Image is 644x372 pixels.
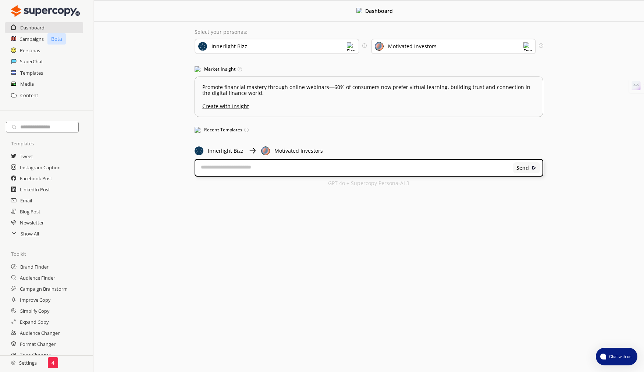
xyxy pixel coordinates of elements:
a: Improve Copy [20,294,50,305]
div: Motivated Investors [388,43,437,49]
span: Chat with us [606,354,633,359]
a: Campaign Brainstorm [20,283,68,294]
a: Templates [20,67,43,78]
a: Audience Finder [20,272,55,283]
a: Tone Changer [20,350,50,361]
a: Blog Post [20,206,40,217]
a: Format Changer [20,339,56,350]
button: atlas-launcher [596,348,637,365]
img: Close [195,146,203,155]
a: Show All [21,228,39,239]
p: Beta [47,33,66,45]
img: Tooltip Icon [539,43,543,48]
h3: Market Insight [195,64,543,75]
img: Close [531,165,537,170]
u: Create with Insight [202,100,535,109]
a: Facebook Post [20,173,52,184]
img: Tooltip Icon [238,67,242,71]
img: Close [248,146,257,155]
p: Select your personas: [195,29,543,35]
a: Personas [20,45,40,56]
img: Tooltip Icon [362,43,367,48]
img: Brand Icon [198,42,207,51]
img: Dropdown Icon [523,42,532,51]
b: Dashboard [365,7,393,14]
a: Email [20,195,32,206]
img: Popular Templates [195,127,200,133]
img: Market Insight [195,66,200,72]
b: Send [516,165,529,171]
a: Campaigns [19,33,44,45]
img: Close [261,146,270,155]
p: GPT 4o + Supercopy Persona-AI 3 [328,180,409,186]
img: Tooltip Icon [244,128,249,132]
a: Brand Finder [20,261,49,272]
a: Expand Copy [20,316,49,327]
a: Media [20,78,34,89]
a: Instagram Caption [20,162,61,173]
a: Simplify Copy [20,305,49,316]
h3: Recent Templates [195,124,543,135]
p: Promote financial mastery through online webinars—60% of consumers now prefer virtual learning, b... [202,84,535,96]
a: Newsletter [20,217,44,228]
a: SuperChat [20,56,43,67]
div: Innerlight Bizz [211,43,247,49]
img: Close [11,4,80,18]
img: Audience Icon [375,42,384,51]
a: Content [20,90,38,101]
a: Dashboard [20,22,45,33]
p: Innerlight Bizz [208,148,243,154]
img: Dropdown Icon [347,42,356,51]
p: Motivated Investors [274,148,323,154]
a: Tweet [20,151,33,162]
p: 4 [51,360,54,366]
img: Close [11,361,15,365]
a: LinkedIn Post [20,184,50,195]
img: Close [356,8,362,13]
a: Audience Changer [20,327,60,339]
